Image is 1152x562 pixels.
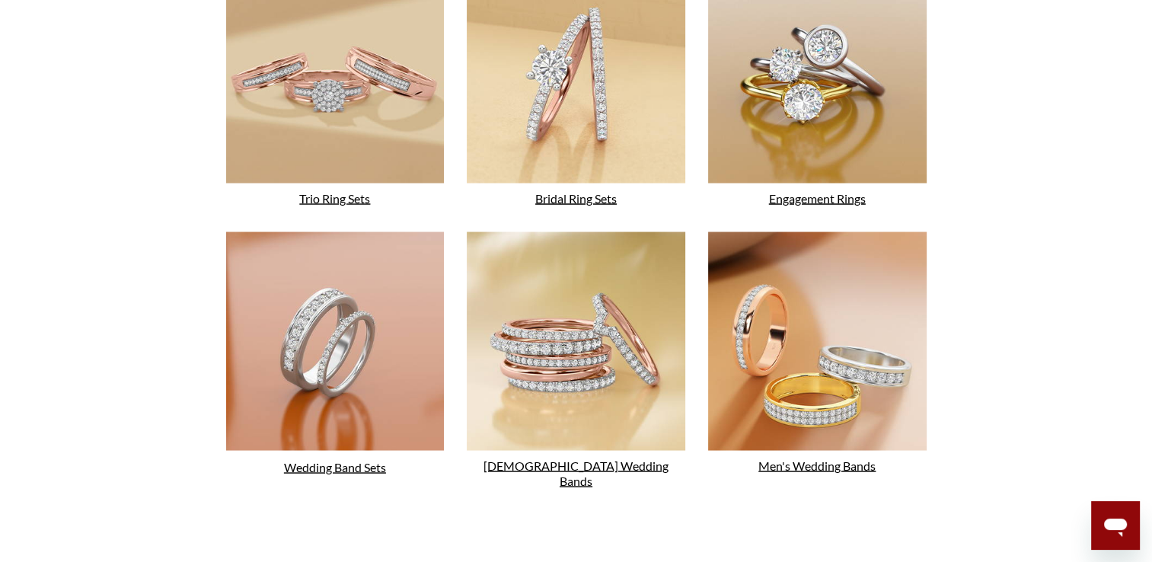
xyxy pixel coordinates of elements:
a: Men's Wedding Bands [758,458,876,472]
a: Wedding Band Sets [284,459,386,474]
a: Trio Ring Sets [299,190,370,205]
a: Bridal Ring Sets [535,190,617,205]
iframe: Button to launch messaging window [1091,501,1140,550]
a: Engagement Rings [769,190,866,205]
img: Louis Men's Wedding Band [708,232,927,450]
a: [DEMOGRAPHIC_DATA] Wedding Bands [483,458,669,487]
img: Anamarie Ladies Wedding Band [467,232,685,450]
